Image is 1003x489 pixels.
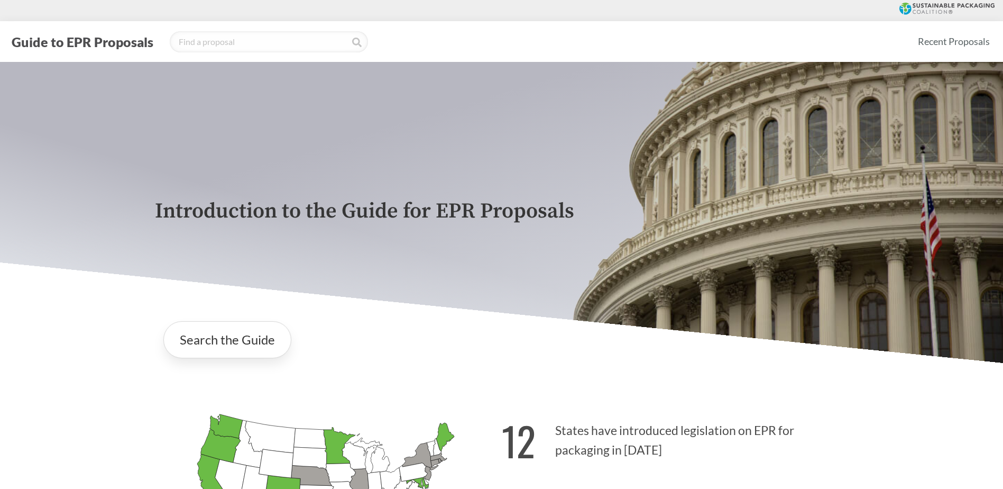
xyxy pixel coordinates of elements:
[163,321,291,358] a: Search the Guide
[502,405,849,470] p: States have introduced legislation on EPR for packaging in [DATE]
[8,33,157,50] button: Guide to EPR Proposals
[502,411,536,470] strong: 12
[155,200,849,223] p: Introduction to the Guide for EPR Proposals
[913,30,995,53] a: Recent Proposals
[170,31,368,52] input: Find a proposal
